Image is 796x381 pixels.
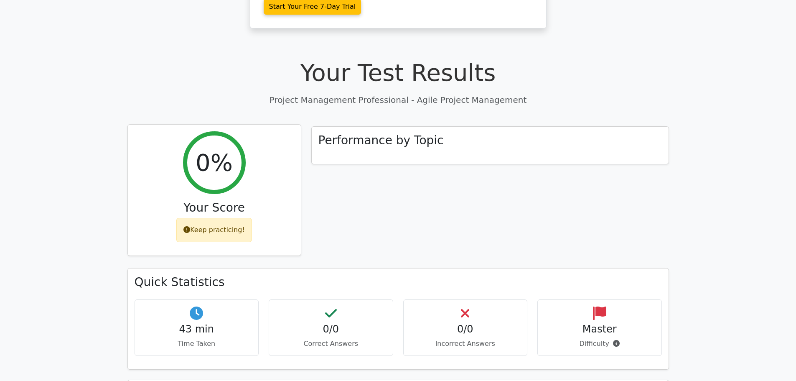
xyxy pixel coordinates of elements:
h3: Your Score [135,201,294,215]
div: Keep practicing! [176,218,252,242]
h4: Master [544,323,655,335]
p: Difficulty [544,339,655,349]
h3: Quick Statistics [135,275,662,289]
p: Time Taken [142,339,252,349]
h1: Your Test Results [127,59,669,87]
h4: 0/0 [410,323,521,335]
h4: 43 min [142,323,252,335]
h4: 0/0 [276,323,386,335]
h2: 0% [196,148,233,176]
p: Correct Answers [276,339,386,349]
h3: Performance by Topic [318,133,444,148]
p: Incorrect Answers [410,339,521,349]
p: Project Management Professional - Agile Project Management [127,94,669,106]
